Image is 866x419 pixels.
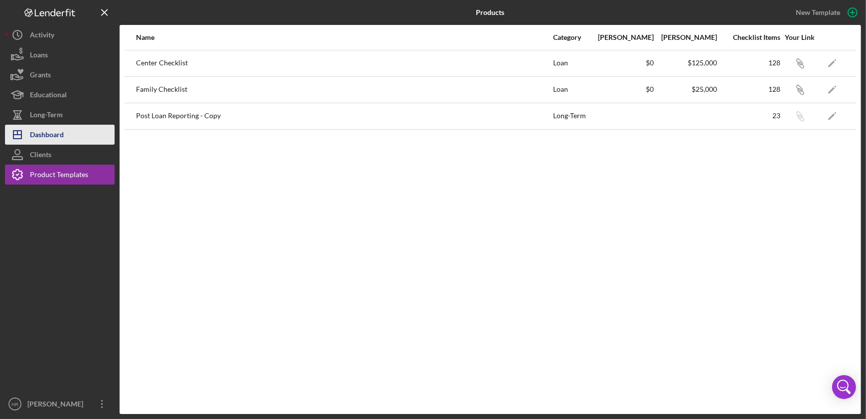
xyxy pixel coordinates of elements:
[30,165,88,187] div: Product Templates
[781,33,819,41] div: Your Link
[136,77,552,102] div: Family Checklist
[655,33,717,41] div: [PERSON_NAME]
[5,394,115,414] button: HR[PERSON_NAME]
[591,59,654,67] div: $0
[553,33,590,41] div: Category
[30,145,51,167] div: Clients
[25,394,90,417] div: [PERSON_NAME]
[5,85,115,105] button: Educational
[5,165,115,185] button: Product Templates
[5,45,115,65] button: Loans
[30,105,63,127] div: Long-Term
[11,402,18,407] text: HR
[136,33,552,41] div: Name
[30,85,67,107] div: Educational
[5,25,115,45] button: Activity
[5,125,115,145] button: Dashboard
[591,33,654,41] div: [PERSON_NAME]
[30,45,48,67] div: Loans
[30,125,64,147] div: Dashboard
[718,59,780,67] div: 128
[718,33,780,41] div: Checklist Items
[553,104,590,129] div: Long-Term
[5,145,115,165] button: Clients
[553,51,590,76] div: Loan
[655,85,717,93] div: $25,000
[591,85,654,93] div: $0
[5,105,115,125] button: Long-Term
[796,5,840,20] div: New Template
[718,112,780,120] div: 23
[790,5,861,20] button: New Template
[136,51,552,76] div: Center Checklist
[655,59,717,67] div: $125,000
[30,25,54,47] div: Activity
[5,65,115,85] button: Grants
[30,65,51,87] div: Grants
[718,85,780,93] div: 128
[136,104,552,129] div: Post Loan Reporting - Copy
[832,375,856,399] div: Open Intercom Messenger
[553,77,590,102] div: Loan
[476,8,505,16] b: Products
